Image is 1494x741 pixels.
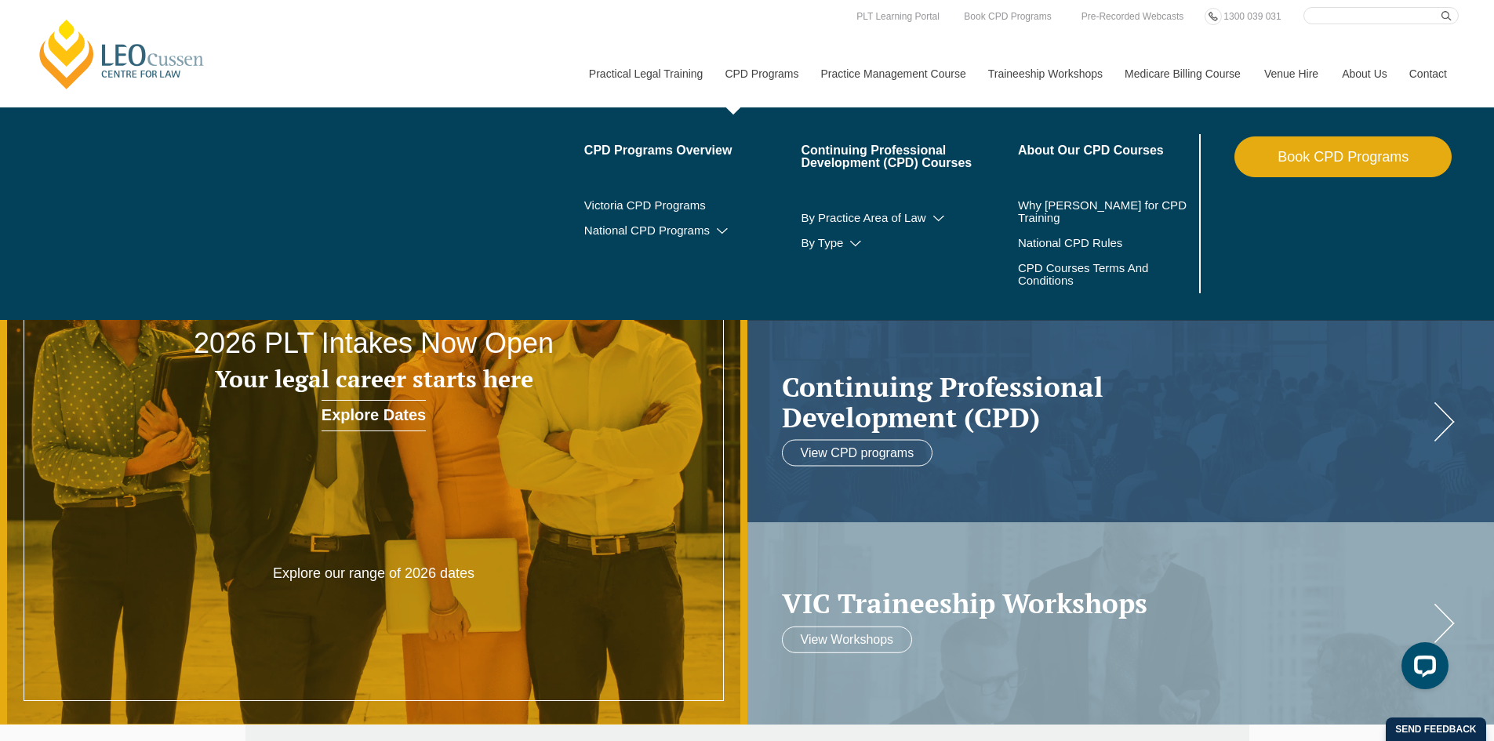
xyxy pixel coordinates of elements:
[960,8,1055,25] a: Book CPD Programs
[224,565,523,583] p: Explore our range of 2026 dates
[150,366,598,392] h3: Your legal career starts here
[1220,8,1285,25] a: 1300 039 031
[852,8,943,25] a: PLT Learning Portal
[1252,40,1330,107] a: Venue Hire
[809,40,976,107] a: Practice Management Course
[1018,199,1196,224] a: Why [PERSON_NAME] for CPD Training
[976,40,1113,107] a: Traineeship Workshops
[801,212,1018,224] a: By Practice Area of Law
[322,400,426,431] a: Explore Dates
[1223,11,1281,22] span: 1300 039 031
[782,372,1429,432] a: Continuing ProfessionalDevelopment (CPD)
[782,440,933,467] a: View CPD programs
[1398,40,1459,107] a: Contact
[801,144,1018,169] a: Continuing Professional Development (CPD) Courses
[782,588,1429,619] a: VIC Traineeship Workshops
[577,40,714,107] a: Practical Legal Training
[584,199,802,212] a: Victoria CPD Programs
[1018,144,1196,157] a: About Our CPD Courses
[801,237,1018,249] a: By Type
[1018,262,1157,287] a: CPD Courses Terms And Conditions
[584,224,802,237] a: National CPD Programs
[782,626,913,652] a: View Workshops
[713,40,809,107] a: CPD Programs
[782,372,1429,432] h2: Continuing Professional Development (CPD)
[35,17,209,91] a: [PERSON_NAME] Centre for Law
[584,144,802,157] a: CPD Programs Overview
[1113,40,1252,107] a: Medicare Billing Course
[1018,237,1196,249] a: National CPD Rules
[1330,40,1398,107] a: About Us
[1078,8,1188,25] a: Pre-Recorded Webcasts
[1234,136,1452,177] a: Book CPD Programs
[1389,636,1455,702] iframe: LiveChat chat widget
[150,328,598,359] h2: 2026 PLT Intakes Now Open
